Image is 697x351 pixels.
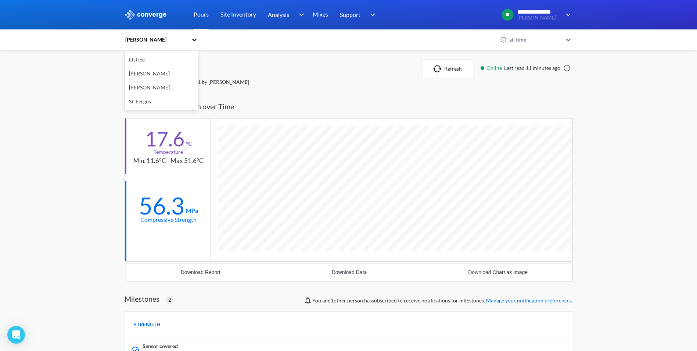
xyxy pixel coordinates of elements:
[125,95,573,118] div: Temperature & Strength over Time
[517,15,561,21] span: [PERSON_NAME]
[486,297,573,304] a: Manage your notification preferences.
[125,95,198,109] div: St. Fergus
[303,296,312,305] img: notifications-icon.svg
[125,10,167,19] img: logo_ewhite.svg
[143,342,178,350] span: Sensor covered
[125,67,198,81] div: [PERSON_NAME]
[140,215,197,224] div: Compressive Strength
[486,64,504,72] span: Online
[477,64,573,72] div: Last read 11 minutes ago
[294,10,306,19] img: downArrow.svg
[134,320,161,329] span: STRENGTH
[561,10,573,19] img: downArrow.svg
[133,156,204,166] div: Min: 11.6°C - Max 51.6°C
[468,269,528,275] div: Download Chart as Image
[125,36,188,44] div: [PERSON_NAME]
[125,81,198,95] div: [PERSON_NAME]
[154,148,183,156] div: Temperature
[433,65,444,72] img: icon-refresh.svg
[340,10,360,19] span: Support
[126,263,275,281] button: Download Report
[500,36,507,43] img: icon-clock.svg
[421,60,474,78] button: Refresh
[366,10,377,19] img: downArrow.svg
[139,196,184,215] div: 56.3
[275,263,424,281] button: Download Data
[331,297,346,304] span: James
[125,53,198,67] div: Elstree
[181,269,220,275] div: Download Report
[332,269,367,275] div: Download Data
[268,10,289,19] span: Analysis
[168,296,171,304] span: 2
[424,263,572,281] button: Download Chart as Image
[507,36,563,44] div: all time
[7,326,25,344] div: Open Intercom Messenger
[312,297,573,305] span: You and person has subscribed to receive notifications for milestones.
[125,294,159,303] h2: Milestones
[145,130,184,148] div: 17.6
